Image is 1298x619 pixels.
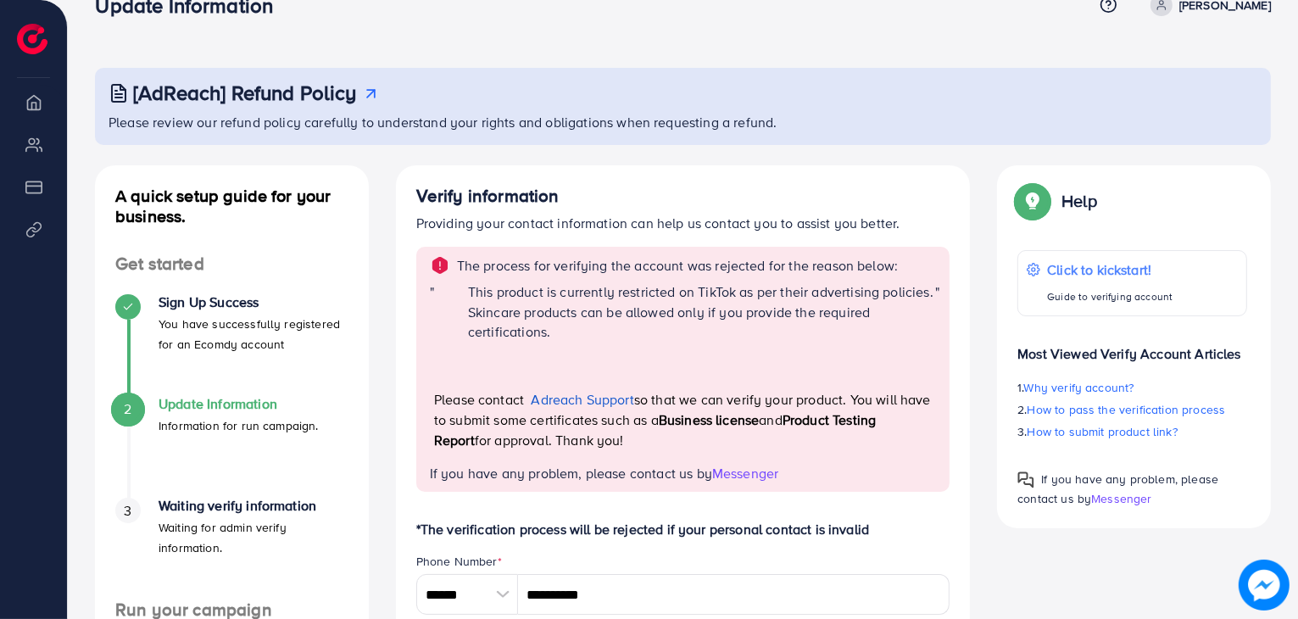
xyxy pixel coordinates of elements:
[159,396,319,412] h4: Update Information
[1091,490,1151,507] span: Messenger
[159,517,348,558] p: Waiting for admin verify information.
[159,415,319,436] p: Information for run campaign.
[430,464,712,482] span: If you have any problem, please contact us by
[95,254,369,275] h4: Get started
[1047,259,1173,280] p: Click to kickstart!
[935,282,939,464] span: "
[1017,471,1218,507] span: If you have any problem, please contact us by
[159,294,348,310] h4: Sign Up Success
[434,390,931,429] span: so that we can verify your product. You will have to submit some certificates such as a
[1017,471,1034,488] img: Popup guide
[95,498,369,599] li: Waiting verify information
[95,186,369,226] h4: A quick setup guide for your business.
[532,390,634,409] a: Adreach Support
[457,255,899,276] p: The process for verifying the account was rejected for the reason below:
[133,81,357,105] h3: [AdReach] Refund Policy
[416,519,950,539] p: *The verification process will be rejected if your personal contact is invalid
[712,464,778,482] span: Messenger
[434,410,876,449] strong: Product Testing Report
[1017,330,1247,364] p: Most Viewed Verify Account Articles
[124,399,131,419] span: 2
[442,390,524,409] span: lease contact
[1061,191,1097,211] p: Help
[1028,423,1178,440] span: How to submit product link?
[1028,401,1226,418] span: How to pass the verification process
[17,24,47,54] img: logo
[475,431,624,449] span: for approval. Thank you!
[159,498,348,514] h4: Waiting verify information
[659,410,760,429] strong: Business license
[416,186,950,207] h4: Verify information
[430,255,450,276] img: alert
[1024,379,1134,396] span: Why verify account?
[159,314,348,354] p: You have successfully registered for an Ecomdy account
[759,410,782,429] span: and
[1017,186,1048,216] img: Popup guide
[124,501,131,521] span: 3
[416,553,502,570] label: Phone Number
[468,282,933,340] span: This product is currently restricted on TikTok as per their advertising policies. Skincare produc...
[95,396,369,498] li: Update Information
[1017,421,1247,442] p: 3.
[434,390,442,409] span: P
[95,294,369,396] li: Sign Up Success
[109,112,1261,132] p: Please review our refund policy carefully to understand your rights and obligations when requesti...
[416,213,950,233] p: Providing your contact information can help us contact you to assist you better.
[430,282,434,464] span: "
[1047,287,1173,307] p: Guide to verifying account
[1017,377,1247,398] p: 1.
[1239,560,1290,611] img: image
[1017,399,1247,420] p: 2.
